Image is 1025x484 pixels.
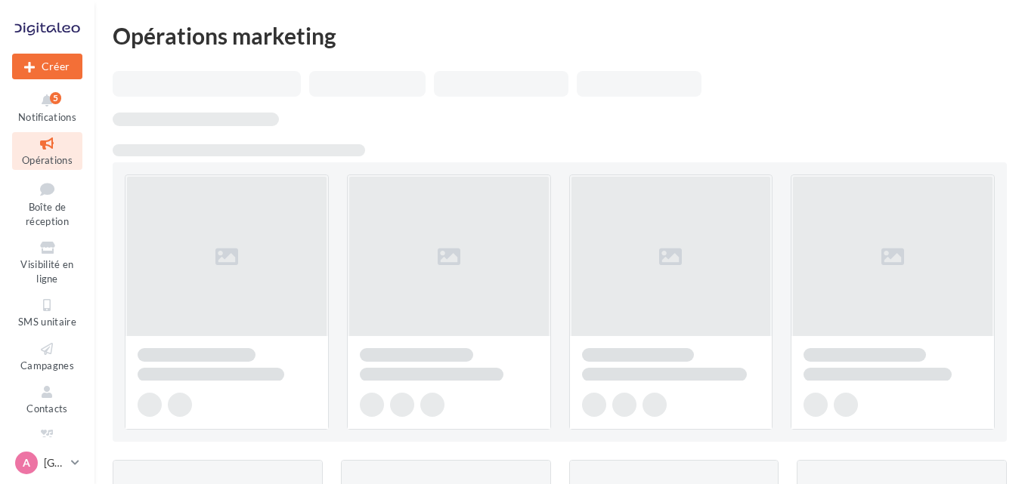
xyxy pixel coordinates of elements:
[12,381,82,418] a: Contacts
[12,132,82,169] a: Opérations
[18,111,76,123] span: Notifications
[12,236,82,288] a: Visibilité en ligne
[12,54,82,79] button: Créer
[113,24,1007,47] div: Opérations marketing
[12,294,82,331] a: SMS unitaire
[22,154,73,166] span: Opérations
[44,455,65,470] p: [GEOGRAPHIC_DATA]
[26,201,69,227] span: Boîte de réception
[12,54,82,79] div: Nouvelle campagne
[26,402,68,415] span: Contacts
[20,258,73,285] span: Visibilité en ligne
[12,424,82,461] a: Médiathèque
[23,455,30,470] span: A
[50,92,61,104] div: 5
[12,449,82,477] a: A [GEOGRAPHIC_DATA]
[18,316,76,328] span: SMS unitaire
[12,89,82,126] button: Notifications 5
[12,176,82,231] a: Boîte de réception
[12,338,82,375] a: Campagnes
[20,359,74,371] span: Campagnes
